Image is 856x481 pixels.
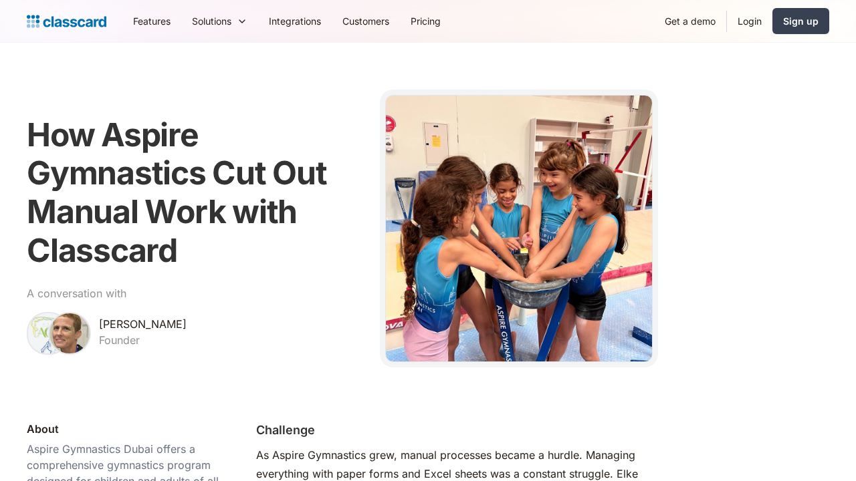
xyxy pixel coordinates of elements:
a: Login [727,6,772,36]
div: [PERSON_NAME] [99,316,187,332]
h1: How Aspire Gymnastics Cut Out Manual Work with Classcard [27,116,364,269]
div: A conversation with [27,285,126,301]
div: Sign up [783,14,819,28]
a: Sign up [772,8,829,34]
a: Features [122,6,181,36]
a: Pricing [400,6,451,36]
a: Logo [27,12,106,31]
a: Customers [332,6,400,36]
div: About [27,421,59,437]
a: Integrations [258,6,332,36]
h2: Challenge [256,421,315,439]
a: Get a demo [654,6,726,36]
div: Solutions [192,14,231,28]
div: Founder [99,332,140,348]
